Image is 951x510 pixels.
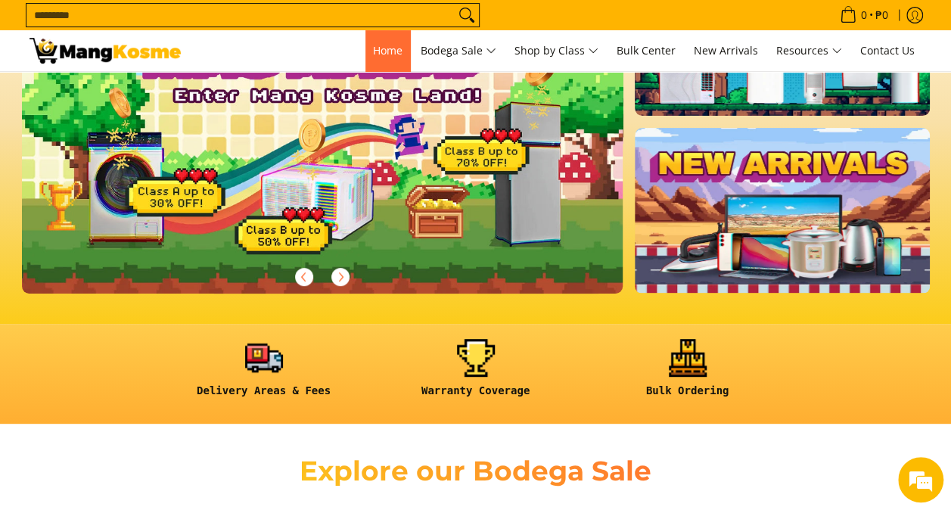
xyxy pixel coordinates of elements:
span: New Arrivals [694,43,758,58]
a: Home [365,30,410,71]
a: Shop by Class [507,30,606,71]
a: New Arrivals [686,30,766,71]
h2: Explore our Bodega Sale [256,454,695,488]
span: Bulk Center [617,43,676,58]
span: 0 [859,10,869,20]
a: Bodega Sale [413,30,504,71]
span: Home [373,43,402,58]
a: <h6><strong>Bulk Ordering</strong></h6> [589,339,786,409]
span: Resources [776,42,842,61]
span: Contact Us [860,43,915,58]
span: ₱0 [873,10,890,20]
nav: Main Menu [196,30,922,71]
span: Bodega Sale [421,42,496,61]
button: Next [324,260,357,294]
span: • [835,7,893,23]
a: Bulk Center [609,30,683,71]
a: Resources [769,30,850,71]
button: Previous [287,260,321,294]
button: Search [455,4,479,26]
span: Shop by Class [514,42,598,61]
a: <h6><strong>Warranty Coverage</strong></h6> [378,339,574,409]
a: Contact Us [853,30,922,71]
img: Mang Kosme: Your Home Appliances Warehouse Sale Partner! [30,38,181,64]
a: <h6><strong>Delivery Areas & Fees</strong></h6> [166,339,362,409]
